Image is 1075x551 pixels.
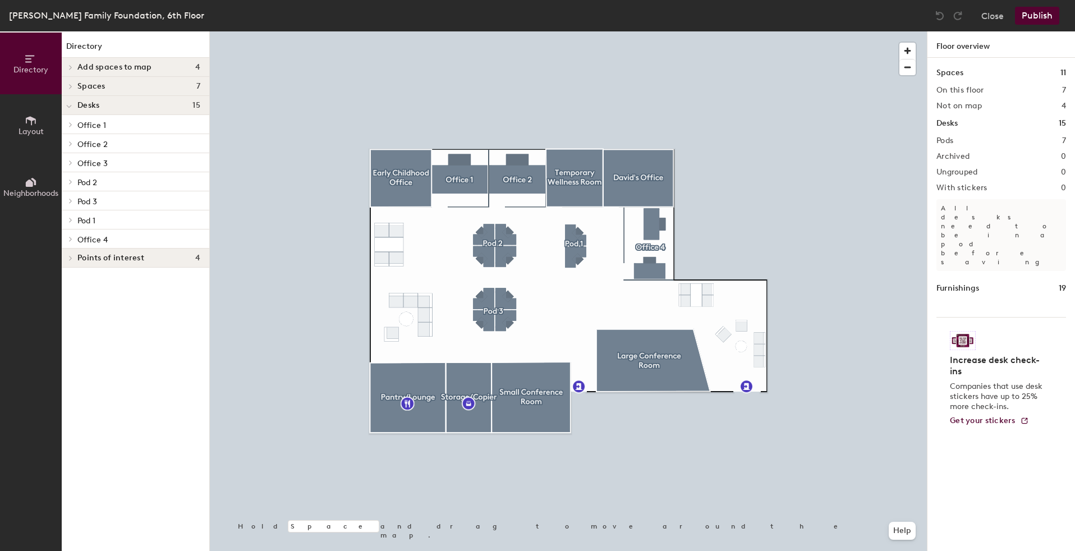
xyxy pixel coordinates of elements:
h2: 0 [1061,152,1066,161]
h2: 7 [1062,86,1066,95]
h1: Directory [62,40,209,58]
span: Directory [13,65,48,75]
span: Add spaces to map [77,63,152,72]
h2: Not on map [936,102,982,111]
span: Spaces [77,82,105,91]
span: Desks [77,101,99,110]
span: Office 2 [77,140,108,149]
span: Layout [19,127,44,136]
p: Companies that use desk stickers have up to 25% more check-ins. [950,382,1046,412]
span: 4 [195,63,200,72]
h1: 11 [1060,67,1066,79]
h2: 0 [1061,183,1066,192]
span: Get your stickers [950,416,1016,425]
img: Sticker logo [950,331,976,350]
span: Office 4 [77,235,108,245]
h2: 7 [1062,136,1066,145]
h1: Furnishings [936,282,979,295]
button: Close [981,7,1004,25]
h1: Desks [936,117,958,130]
span: Pod 3 [77,197,97,206]
h2: Archived [936,152,970,161]
button: Help [889,522,916,540]
span: Office 3 [77,159,108,168]
p: All desks need to be in a pod before saving [936,199,1066,271]
h1: Floor overview [927,31,1075,58]
span: Neighborhoods [3,189,58,198]
h2: Ungrouped [936,168,978,177]
h4: Increase desk check-ins [950,355,1046,377]
span: Pod 2 [77,178,97,187]
span: Pod 1 [77,216,95,226]
h2: With stickers [936,183,987,192]
button: Publish [1015,7,1059,25]
span: 4 [195,254,200,263]
h2: On this floor [936,86,984,95]
div: [PERSON_NAME] Family Foundation, 6th Floor [9,8,204,22]
h1: 19 [1059,282,1066,295]
span: 15 [192,101,200,110]
span: 7 [196,82,200,91]
h2: 4 [1062,102,1066,111]
h1: Spaces [936,67,963,79]
img: Redo [952,10,963,21]
a: Get your stickers [950,416,1029,426]
h2: 0 [1061,168,1066,177]
span: Points of interest [77,254,144,263]
span: Office 1 [77,121,106,130]
img: Undo [934,10,945,21]
h1: 15 [1059,117,1066,130]
h2: Pods [936,136,953,145]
